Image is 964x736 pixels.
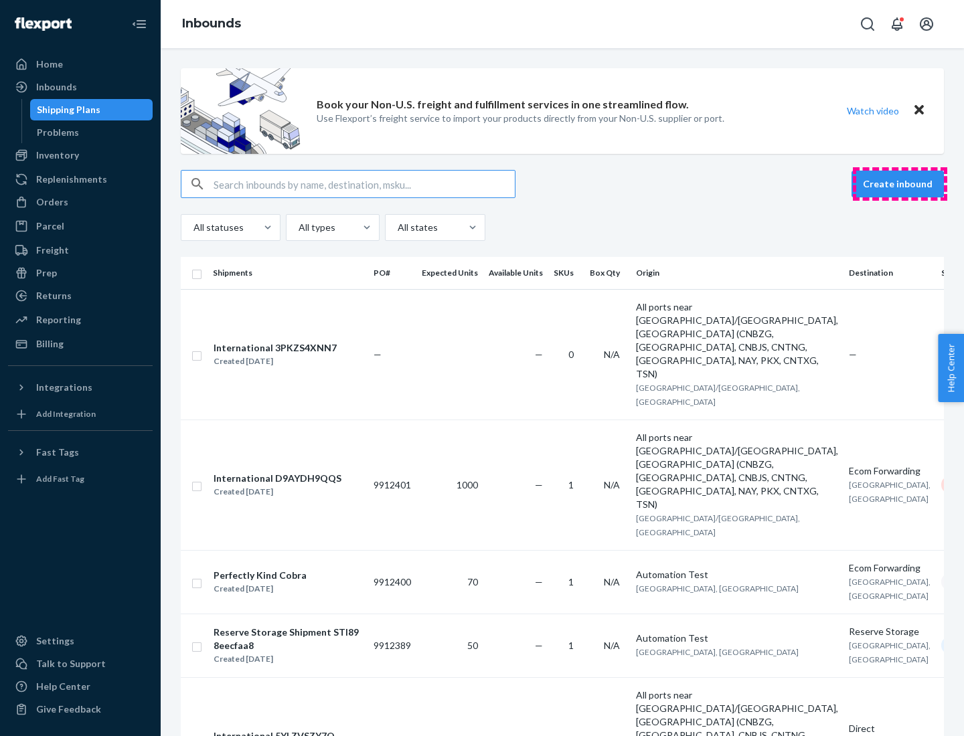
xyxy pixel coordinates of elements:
[535,349,543,360] span: —
[36,703,101,716] div: Give Feedback
[636,583,799,593] span: [GEOGRAPHIC_DATA], [GEOGRAPHIC_DATA]
[636,647,799,657] span: [GEOGRAPHIC_DATA], [GEOGRAPHIC_DATA]
[36,244,69,257] div: Freight
[36,58,63,71] div: Home
[636,513,800,537] span: [GEOGRAPHIC_DATA]/[GEOGRAPHIC_DATA], [GEOGRAPHIC_DATA]
[8,215,153,237] a: Parcel
[8,403,153,425] a: Add Integration
[214,341,337,355] div: International 3PKZS4XNN7
[467,640,478,651] span: 50
[30,122,153,143] a: Problems
[636,568,838,581] div: Automation Test
[214,171,515,197] input: Search inbounds by name, destination, msku...
[849,640,931,664] span: [GEOGRAPHIC_DATA], [GEOGRAPHIC_DATA]
[604,479,620,490] span: N/A
[636,632,838,645] div: Automation Test
[8,54,153,75] a: Home
[297,221,299,234] input: All types
[8,76,153,98] a: Inbounds
[368,257,416,289] th: PO#
[8,262,153,284] a: Prep
[849,577,931,601] span: [GEOGRAPHIC_DATA], [GEOGRAPHIC_DATA]
[535,479,543,490] span: —
[838,101,908,120] button: Watch video
[36,337,64,351] div: Billing
[36,634,74,648] div: Settings
[849,349,857,360] span: —
[36,80,77,94] div: Inbounds
[8,145,153,166] a: Inventory
[8,191,153,213] a: Orders
[604,349,620,360] span: N/A
[15,17,72,31] img: Flexport logo
[913,11,940,37] button: Open account menu
[584,257,631,289] th: Box Qty
[8,240,153,261] a: Freight
[8,468,153,490] a: Add Fast Tag
[182,16,241,31] a: Inbounds
[416,257,483,289] th: Expected Units
[8,653,153,674] a: Talk to Support
[37,126,79,139] div: Problems
[854,11,881,37] button: Open Search Box
[214,355,337,368] div: Created [DATE]
[8,169,153,190] a: Replenishments
[849,561,931,575] div: Ecom Forwarding
[604,576,620,587] span: N/A
[36,381,92,394] div: Integrations
[849,722,931,735] div: Direct
[36,173,107,186] div: Replenishments
[8,285,153,306] a: Returns
[910,101,928,120] button: Close
[548,257,584,289] th: SKUs
[368,420,416,550] td: 9912401
[8,442,153,463] button: Fast Tags
[214,485,341,498] div: Created [DATE]
[852,171,944,197] button: Create inbound
[467,576,478,587] span: 70
[631,257,843,289] th: Origin
[30,99,153,120] a: Shipping Plans
[214,569,307,582] div: Perfectly Kind Cobra
[568,479,574,490] span: 1
[457,479,478,490] span: 1000
[849,625,931,638] div: Reserve Storage
[843,257,936,289] th: Destination
[36,408,96,420] div: Add Integration
[368,614,416,677] td: 9912389
[37,103,100,116] div: Shipping Plans
[636,431,838,511] div: All ports near [GEOGRAPHIC_DATA]/[GEOGRAPHIC_DATA], [GEOGRAPHIC_DATA] (CNBZG, [GEOGRAPHIC_DATA], ...
[317,112,724,125] p: Use Flexport’s freight service to import your products directly from your Non-U.S. supplier or port.
[126,11,153,37] button: Close Navigation
[214,652,362,666] div: Created [DATE]
[214,472,341,485] div: International D9AYDH9QQS
[374,349,382,360] span: —
[214,582,307,595] div: Created [DATE]
[8,699,153,720] button: Give Feedback
[36,219,64,233] div: Parcel
[36,313,81,327] div: Reporting
[36,473,84,484] div: Add Fast Tag
[938,334,964,402] button: Help Center
[568,349,574,360] span: 0
[36,266,57,280] div: Prep
[36,289,72,302] div: Returns
[636,300,838,381] div: All ports near [GEOGRAPHIC_DATA]/[GEOGRAPHIC_DATA], [GEOGRAPHIC_DATA] (CNBZG, [GEOGRAPHIC_DATA], ...
[8,630,153,652] a: Settings
[8,333,153,355] a: Billing
[317,97,689,112] p: Book your Non-U.S. freight and fulfillment services in one streamlined flow.
[8,309,153,331] a: Reporting
[208,257,368,289] th: Shipments
[368,550,416,614] td: 9912400
[849,464,931,478] div: Ecom Forwarding
[535,576,543,587] span: —
[171,5,252,43] ol: breadcrumbs
[192,221,193,234] input: All statuses
[535,640,543,651] span: —
[36,149,79,162] div: Inventory
[483,257,548,289] th: Available Units
[8,377,153,398] button: Integrations
[36,195,68,209] div: Orders
[396,221,398,234] input: All states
